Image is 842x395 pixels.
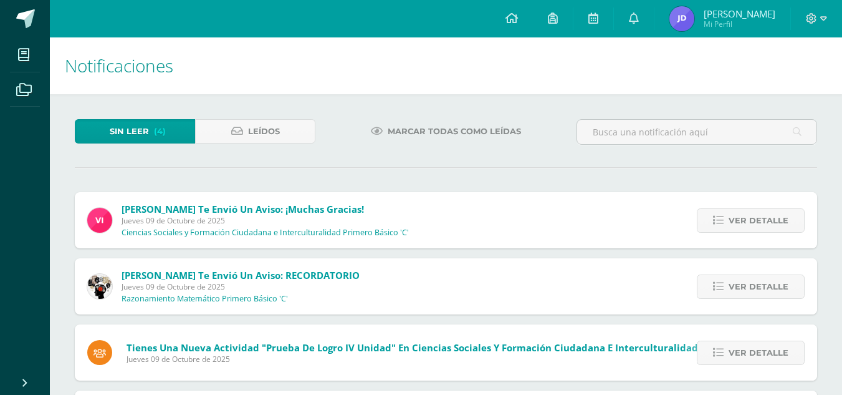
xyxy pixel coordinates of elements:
[122,228,409,238] p: Ciencias Sociales y Formación Ciudadana e Interculturalidad Primero Básico 'C'
[65,54,173,77] span: Notificaciones
[154,120,166,143] span: (4)
[388,120,521,143] span: Marcar todas como leídas
[122,203,364,215] span: [PERSON_NAME] te envió un aviso: ¡Muchas gracias!
[122,294,288,304] p: Razonamiento Matemático Primero Básico 'C'
[577,120,816,144] input: Busca una notificación aquí
[87,274,112,299] img: d172b984f1f79fc296de0e0b277dc562.png
[195,119,315,144] a: Leídos
[122,269,360,281] span: [PERSON_NAME] te envió un aviso: RECORDATORIO
[127,354,698,364] span: Jueves 09 de Octubre de 2025
[729,275,788,298] span: Ver detalle
[729,341,788,364] span: Ver detalle
[355,119,537,144] a: Marcar todas como leídas
[704,19,775,29] span: Mi Perfil
[127,341,698,354] span: Tienes una nueva actividad "Prueba de Logro IV Unidad" En Ciencias Sociales y Formación Ciudadana...
[669,6,694,31] img: c0ef1fb49d5dbfcf3871512e26dcd321.png
[75,119,195,144] a: Sin leer(4)
[704,7,775,20] span: [PERSON_NAME]
[87,208,112,233] img: bd6d0aa147d20350c4821b7c643124fa.png
[248,120,280,143] span: Leídos
[729,209,788,232] span: Ver detalle
[110,120,149,143] span: Sin leer
[122,281,360,292] span: Jueves 09 de Octubre de 2025
[122,215,409,226] span: Jueves 09 de Octubre de 2025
